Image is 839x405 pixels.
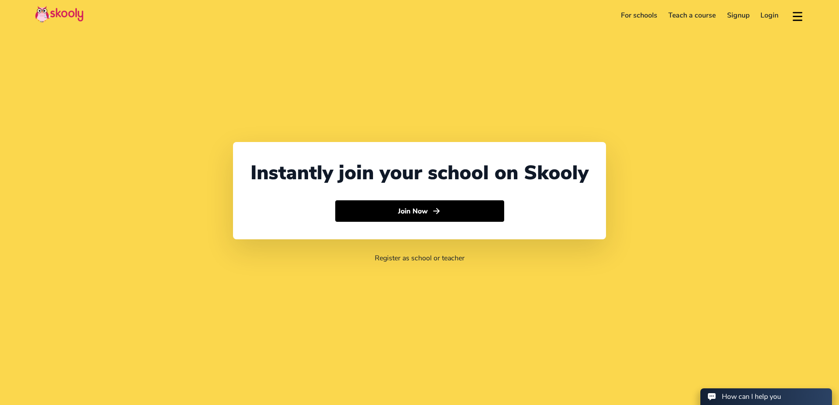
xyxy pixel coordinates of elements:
a: Register as school or teacher [375,253,465,263]
a: Teach a course [663,8,721,22]
ion-icon: arrow forward outline [432,206,441,216]
button: Join Nowarrow forward outline [335,200,504,222]
img: Skooly [35,6,83,23]
button: menu outline [791,8,804,23]
a: For schools [615,8,663,22]
a: Login [755,8,785,22]
a: Signup [721,8,755,22]
div: Instantly join your school on Skooly [251,160,588,186]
